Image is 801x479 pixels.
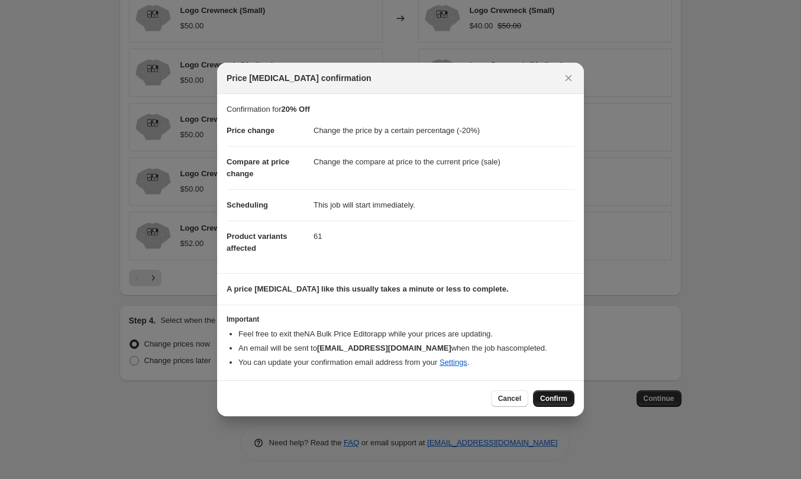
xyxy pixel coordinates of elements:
dd: This job will start immediately. [314,189,574,221]
li: You can update your confirmation email address from your . [238,357,574,368]
span: Confirm [540,394,567,403]
a: Settings [440,358,467,367]
button: Close [560,70,577,86]
button: Cancel [491,390,528,407]
li: An email will be sent to when the job has completed . [238,342,574,354]
span: Scheduling [227,200,268,209]
dd: 61 [314,221,574,252]
b: A price [MEDICAL_DATA] like this usually takes a minute or less to complete. [227,284,509,293]
dd: Change the compare at price to the current price (sale) [314,146,574,177]
p: Confirmation for [227,103,574,115]
dd: Change the price by a certain percentage (-20%) [314,115,574,146]
b: 20% Off [281,105,309,114]
span: Product variants affected [227,232,288,253]
span: Price change [227,126,274,135]
span: Price [MEDICAL_DATA] confirmation [227,72,372,84]
h3: Important [227,315,574,324]
button: Confirm [533,390,574,407]
span: Cancel [498,394,521,403]
li: Feel free to exit the NA Bulk Price Editor app while your prices are updating. [238,328,574,340]
span: Compare at price change [227,157,289,178]
b: [EMAIL_ADDRESS][DOMAIN_NAME] [317,344,451,352]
